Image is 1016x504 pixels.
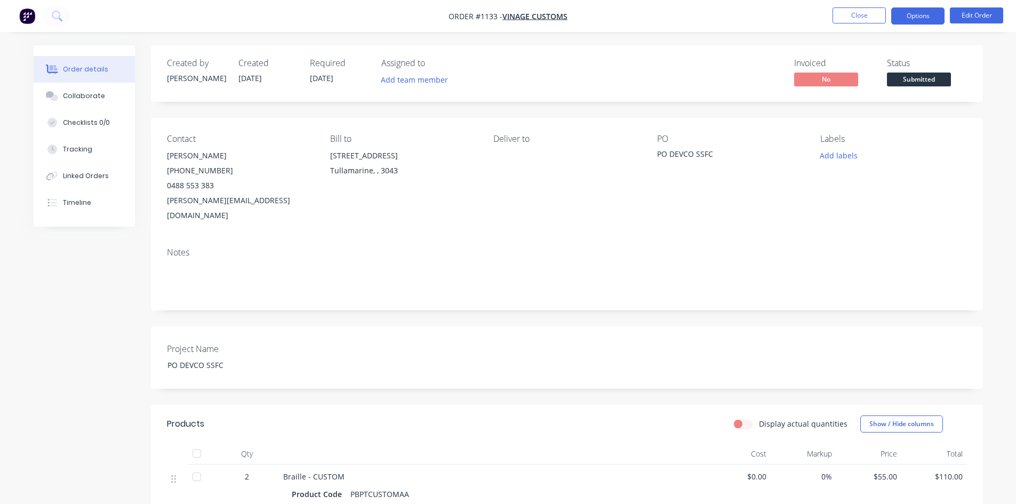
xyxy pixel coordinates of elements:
[330,148,476,163] div: [STREET_ADDRESS]
[771,443,836,465] div: Markup
[836,443,902,465] div: Price
[860,415,943,433] button: Show / Hide columns
[34,163,135,189] button: Linked Orders
[887,58,967,68] div: Status
[950,7,1003,23] button: Edit Order
[238,73,262,83] span: [DATE]
[34,56,135,83] button: Order details
[906,471,963,482] span: $110.00
[657,148,790,163] div: PO DEVCO SSFC
[167,73,226,84] div: [PERSON_NAME]
[887,73,951,89] button: Submitted
[310,73,333,83] span: [DATE]
[887,73,951,86] span: Submitted
[167,58,226,68] div: Created by
[706,443,771,465] div: Cost
[759,418,847,429] label: Display actual quantities
[381,73,454,87] button: Add team member
[283,471,345,482] span: Braille - CUSTOM
[330,148,476,182] div: [STREET_ADDRESS]Tullamarine, , 3043
[63,171,109,181] div: Linked Orders
[310,58,369,68] div: Required
[794,73,858,86] span: No
[775,471,832,482] span: 0%
[167,178,313,193] div: 0488 553 383
[710,471,767,482] span: $0.00
[841,471,898,482] span: $55.00
[167,418,204,430] div: Products
[375,73,453,87] button: Add team member
[820,134,966,144] div: Labels
[167,148,313,223] div: [PERSON_NAME][PHONE_NUMBER]0488 553 383[PERSON_NAME][EMAIL_ADDRESS][DOMAIN_NAME]
[167,342,300,355] label: Project Name
[63,145,92,154] div: Tracking
[167,134,313,144] div: Contact
[215,443,279,465] div: Qty
[502,11,567,21] a: Vinage Customs
[19,8,35,24] img: Factory
[34,189,135,216] button: Timeline
[167,163,313,178] div: [PHONE_NUMBER]
[238,58,297,68] div: Created
[159,357,292,373] div: PO DEVCO SSFC
[167,148,313,163] div: [PERSON_NAME]
[449,11,502,21] span: Order #1133 -
[63,91,105,101] div: Collaborate
[34,83,135,109] button: Collaborate
[167,247,967,258] div: Notes
[891,7,945,25] button: Options
[381,58,488,68] div: Assigned to
[346,486,413,502] div: PBPTCUSTOMAA
[657,134,803,144] div: PO
[794,58,874,68] div: Invoiced
[245,471,249,482] span: 2
[63,118,110,127] div: Checklists 0/0
[833,7,886,23] button: Close
[34,136,135,163] button: Tracking
[493,134,639,144] div: Deliver to
[63,65,108,74] div: Order details
[901,443,967,465] div: Total
[330,134,476,144] div: Bill to
[34,109,135,136] button: Checklists 0/0
[167,193,313,223] div: [PERSON_NAME][EMAIL_ADDRESS][DOMAIN_NAME]
[330,163,476,178] div: Tullamarine, , 3043
[814,148,863,163] button: Add labels
[63,198,91,207] div: Timeline
[292,486,346,502] div: Product Code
